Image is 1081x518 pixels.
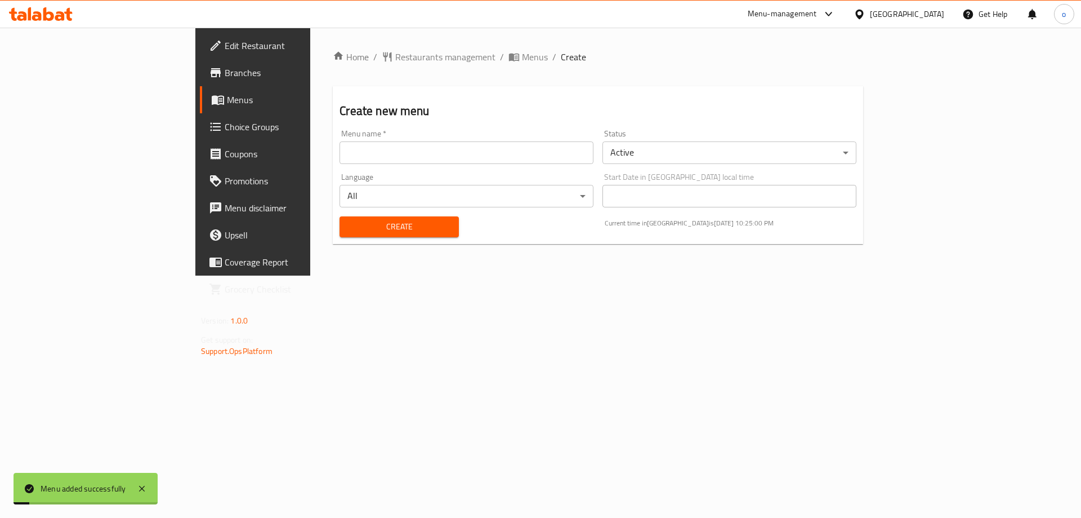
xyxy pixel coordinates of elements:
[225,66,367,79] span: Branches
[225,147,367,161] span: Coupons
[200,113,376,140] a: Choice Groups
[340,103,856,119] h2: Create new menu
[340,216,458,237] button: Create
[382,50,495,64] a: Restaurants management
[508,50,548,64] a: Menus
[200,167,376,194] a: Promotions
[225,228,367,242] span: Upsell
[200,249,376,276] a: Coverage Report
[200,194,376,222] a: Menu disclaimer
[230,313,248,328] span: 1.0.0
[522,50,548,64] span: Menus
[225,282,367,296] span: Grocery Checklist
[1062,8,1066,20] span: o
[870,8,944,20] div: [GEOGRAPHIC_DATA]
[201,313,229,328] span: Version:
[225,255,367,269] span: Coverage Report
[349,220,449,234] span: Create
[200,276,376,303] a: Grocery Checklist
[201,333,253,347] span: Get support on:
[333,50,863,64] nav: breadcrumb
[200,222,376,249] a: Upsell
[340,141,593,164] input: Please enter Menu name
[225,39,367,52] span: Edit Restaurant
[561,50,586,64] span: Create
[200,86,376,113] a: Menus
[200,59,376,86] a: Branches
[227,93,367,107] span: Menus
[201,344,273,358] a: Support.OpsPlatform
[602,141,856,164] div: Active
[340,185,593,207] div: All
[225,201,367,215] span: Menu disclaimer
[200,140,376,167] a: Coupons
[200,32,376,59] a: Edit Restaurant
[395,50,495,64] span: Restaurants management
[748,7,817,21] div: Menu-management
[552,50,556,64] li: /
[500,50,504,64] li: /
[41,482,126,495] div: Menu added successfully
[225,120,367,134] span: Choice Groups
[605,218,856,228] p: Current time in [GEOGRAPHIC_DATA] is [DATE] 10:25:00 PM
[225,174,367,188] span: Promotions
